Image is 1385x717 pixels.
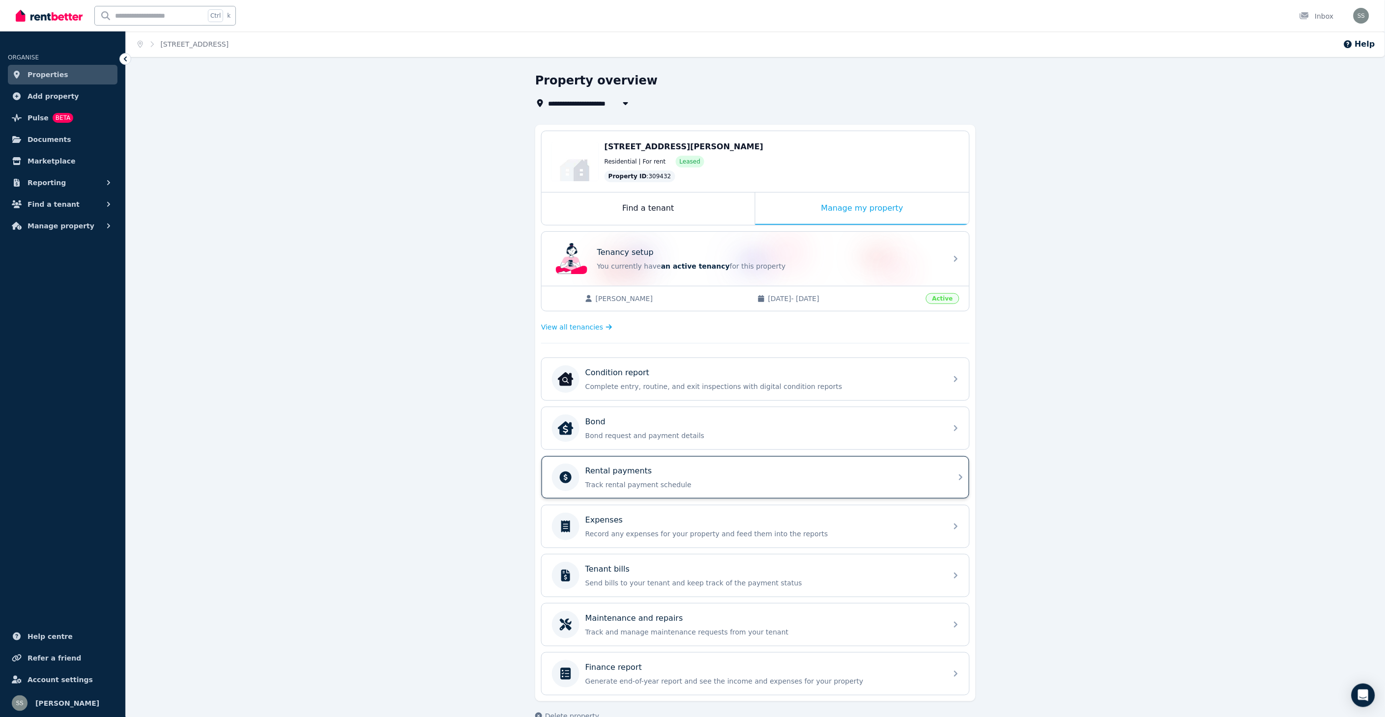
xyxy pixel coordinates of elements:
span: Marketplace [28,155,75,167]
p: Generate end-of-year report and see the income and expenses for your property [585,676,941,686]
span: Properties [28,69,68,81]
p: Tenant bills [585,563,630,575]
button: Manage property [8,216,117,236]
p: Expenses [585,514,623,526]
span: View all tenancies [541,322,603,332]
p: Condition report [585,367,649,379]
a: Marketplace [8,151,117,171]
div: Manage my property [755,193,969,225]
h1: Property overview [535,73,658,88]
span: [PERSON_NAME] [35,697,99,709]
span: an active tenancy [661,262,730,270]
p: You currently have for this property [597,261,941,271]
span: Active [926,293,959,304]
button: Reporting [8,173,117,193]
p: Rental payments [585,465,652,477]
span: Account settings [28,674,93,686]
img: Condition report [558,371,574,387]
span: Reporting [28,177,66,189]
img: RentBetter [16,8,83,23]
a: [STREET_ADDRESS] [161,40,229,48]
p: Track rental payment schedule [585,480,941,490]
p: Record any expenses for your property and feed them into the reports [585,529,941,539]
span: Find a tenant [28,198,80,210]
button: Help [1343,38,1375,50]
a: View all tenancies [541,322,612,332]
a: ExpensesRecord any expenses for your property and feed them into the reports [542,505,969,548]
span: Ctrl [208,9,223,22]
span: Add property [28,90,79,102]
div: Find a tenant [542,193,755,225]
a: Maintenance and repairsTrack and manage maintenance requests from your tenant [542,604,969,646]
a: Help centre [8,627,117,646]
a: Account settings [8,670,117,689]
span: Manage property [28,220,94,232]
a: Tenant billsSend bills to your tenant and keep track of the payment status [542,554,969,597]
p: Tenancy setup [597,247,654,258]
p: Bond [585,416,606,428]
button: Find a tenant [8,194,117,214]
span: ORGANISE [8,54,39,61]
span: Documents [28,134,71,145]
span: Residential | For rent [605,158,666,165]
span: BETA [53,113,73,123]
a: PulseBETA [8,108,117,128]
nav: Breadcrumb [126,31,240,57]
span: [DATE] - [DATE] [768,294,920,303]
a: Finance reportGenerate end-of-year report and see the income and expenses for your property [542,653,969,695]
span: [STREET_ADDRESS][PERSON_NAME] [605,142,763,151]
a: Refer a friend [8,648,117,668]
span: k [227,12,231,20]
div: : 309432 [605,170,675,182]
p: Track and manage maintenance requests from your tenant [585,627,941,637]
span: [PERSON_NAME] [596,294,748,303]
div: Inbox [1299,11,1334,21]
span: Leased [680,158,700,165]
a: Documents [8,130,117,149]
a: Rental paymentsTrack rental payment schedule [542,456,969,498]
span: Property ID [608,172,647,180]
p: Bond request and payment details [585,431,941,441]
img: Shiva Sapkota [1354,8,1369,24]
p: Send bills to your tenant and keep track of the payment status [585,578,941,588]
a: Add property [8,86,117,106]
img: Shiva Sapkota [12,695,28,711]
a: Condition reportCondition reportComplete entry, routine, and exit inspections with digital condit... [542,358,969,400]
span: Pulse [28,112,49,124]
p: Finance report [585,662,642,673]
img: Bond [558,420,574,436]
p: Complete entry, routine, and exit inspections with digital condition reports [585,382,941,391]
span: Refer a friend [28,652,81,664]
a: BondBondBond request and payment details [542,407,969,449]
span: Help centre [28,631,73,642]
div: Open Intercom Messenger [1352,684,1375,707]
img: Tenancy setup [556,243,587,275]
a: Properties [8,65,117,84]
a: Tenancy setupTenancy setupYou currently havean active tenancyfor this property [542,232,969,286]
p: Maintenance and repairs [585,612,683,624]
